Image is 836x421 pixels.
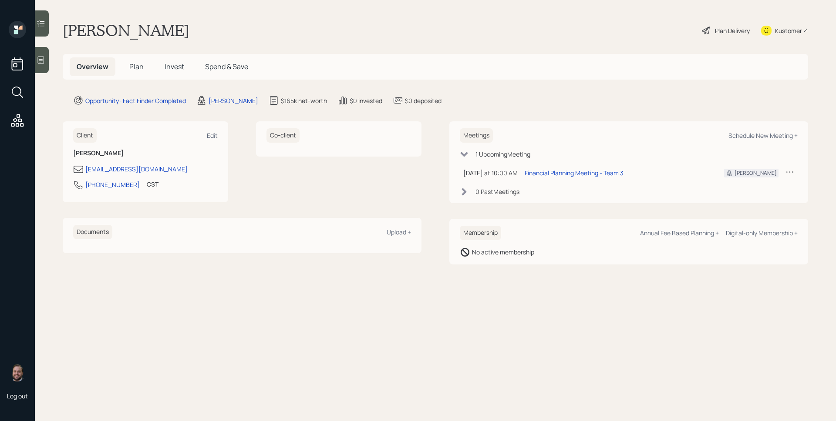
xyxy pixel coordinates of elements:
[640,229,719,237] div: Annual Fee Based Planning +
[266,128,300,143] h6: Co-client
[85,164,188,174] div: [EMAIL_ADDRESS][DOMAIN_NAME]
[525,168,624,177] div: Financial Planning Meeting - Team 3
[165,62,184,71] span: Invest
[205,62,248,71] span: Spend & Save
[405,96,442,105] div: $0 deposited
[463,168,518,177] div: [DATE] at 10:00 AM
[775,26,802,35] div: Kustomer
[475,150,530,159] div: 1 Upcoming Meeting
[350,96,382,105] div: $0 invested
[73,128,97,143] h6: Client
[147,180,158,189] div: CST
[7,392,28,400] div: Log out
[387,228,411,236] div: Upload +
[77,62,108,71] span: Overview
[726,229,798,237] div: Digital-only Membership +
[735,169,777,177] div: [PERSON_NAME]
[73,225,112,239] h6: Documents
[63,21,189,40] h1: [PERSON_NAME]
[460,128,493,143] h6: Meetings
[73,150,218,157] h6: [PERSON_NAME]
[715,26,750,35] div: Plan Delivery
[85,96,186,105] div: Opportunity · Fact Finder Completed
[475,187,519,196] div: 0 Past Meeting s
[460,226,501,240] h6: Membership
[281,96,327,105] div: $165k net-worth
[85,180,140,189] div: [PHONE_NUMBER]
[472,247,534,257] div: No active membership
[207,131,218,140] div: Edit
[129,62,144,71] span: Plan
[728,131,798,140] div: Schedule New Meeting +
[209,96,258,105] div: [PERSON_NAME]
[9,364,26,381] img: james-distasi-headshot.png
